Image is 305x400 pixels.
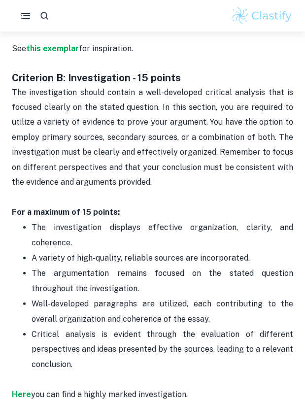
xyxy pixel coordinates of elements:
img: Clastify logo [231,6,293,26]
span: The argumentation remains focused on the stated question throughout the investigation. [32,268,295,293]
span: The investigation should contain a well-developed critical analysis that is focused clearly on th... [12,88,295,187]
span: Well-developed paragraphs are utilized, each contributing to the overall organization and coheren... [32,299,295,323]
span: you can find a highly marked investigation. [31,390,188,399]
span: See [12,44,26,53]
a: this exemplar [26,44,79,53]
strong: For a maximum of 15 points: [12,207,120,217]
a: Here [12,390,31,399]
span: The investigation displays effective organization, clarity, and coherence. [32,223,295,247]
strong: Criterion B: Investigation - 15 points [12,72,181,84]
span: A variety of high-quality, reliable sources are incorporated. [32,253,250,263]
span: Critical analysis is evident through the evaluation of different perspectives and ideas presented... [32,330,295,369]
span: for inspiration. [79,44,133,53]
